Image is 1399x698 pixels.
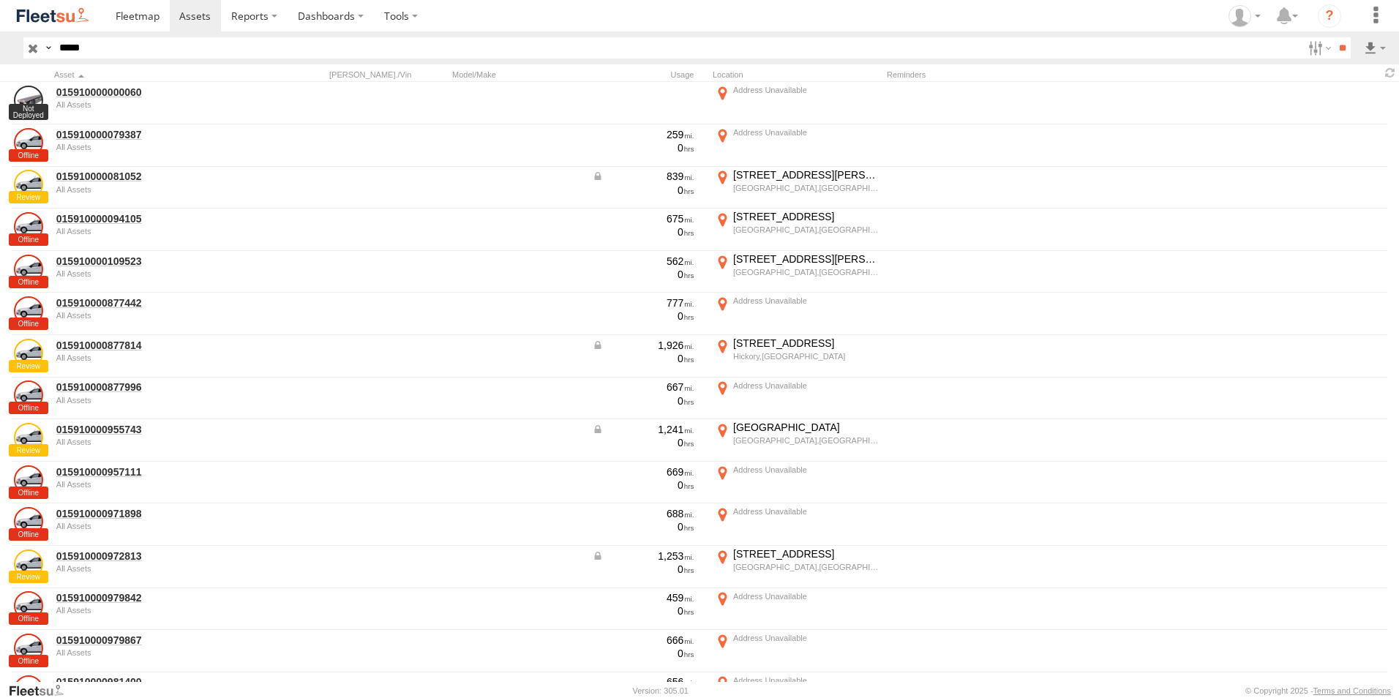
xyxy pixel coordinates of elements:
a: 015910000971898 [56,507,257,520]
a: View Asset Details [14,170,43,199]
a: 015910000957111 [56,465,257,479]
a: 015910000000060 [56,86,257,99]
a: View Asset Details [14,128,43,157]
div: 0 [592,604,694,618]
span: Refresh [1381,66,1399,80]
a: View Asset Details [14,86,43,115]
a: 015910000972813 [56,549,257,563]
div: 656 [592,675,694,688]
div: [STREET_ADDRESS] [733,547,879,560]
div: undefined [56,480,257,489]
div: [GEOGRAPHIC_DATA],[GEOGRAPHIC_DATA] [733,562,879,572]
a: View Asset Details [14,212,43,241]
a: 015910000877442 [56,296,257,309]
div: undefined [56,269,257,278]
div: [STREET_ADDRESS] [733,337,879,350]
div: 562 [592,255,694,268]
div: 688 [592,507,694,520]
a: View Asset Details [14,255,43,284]
div: undefined [56,227,257,236]
div: 0 [592,309,694,323]
div: Data from Vehicle CANbus [592,423,694,436]
label: Click to View Current Location [713,210,881,249]
label: Click to View Current Location [713,421,881,460]
div: 0 [592,479,694,492]
div: [GEOGRAPHIC_DATA],[GEOGRAPHIC_DATA] [733,435,879,446]
a: Terms and Conditions [1313,686,1391,695]
div: 669 [592,465,694,479]
a: 015910000979842 [56,591,257,604]
div: [STREET_ADDRESS] [733,210,879,223]
a: 015910000979867 [56,634,257,647]
label: Export results as... [1362,37,1387,59]
div: undefined [56,396,257,405]
div: undefined [56,311,257,320]
div: 666 [592,634,694,647]
div: undefined [56,606,257,615]
a: 015910000079387 [56,128,257,141]
a: View Asset Details [14,507,43,536]
a: 015910000981400 [56,675,257,688]
div: [GEOGRAPHIC_DATA] [733,421,879,434]
div: 0 [592,394,694,408]
div: [GEOGRAPHIC_DATA],[GEOGRAPHIC_DATA] [733,183,879,193]
div: undefined [56,648,257,657]
a: 015910000094105 [56,212,257,225]
div: Taylor Hager [1223,5,1266,27]
div: Data from Vehicle CANbus [592,170,694,183]
img: fleetsu-logo-horizontal.svg [15,6,91,26]
label: Click to View Current Location [713,337,881,376]
a: 015910000955743 [56,423,257,436]
div: 259 [592,128,694,141]
div: undefined [56,185,257,194]
div: 0 [592,647,694,660]
label: Click to View Current Location [713,590,881,629]
div: undefined [56,100,257,109]
div: 675 [592,212,694,225]
div: Click to Sort [54,70,259,80]
div: Hickory,[GEOGRAPHIC_DATA] [733,351,879,361]
label: Click to View Current Location [713,631,881,671]
a: 015910000877814 [56,339,257,352]
div: undefined [56,353,257,362]
div: 0 [592,520,694,533]
div: Model/Make [452,70,584,80]
a: View Asset Details [14,549,43,579]
label: Click to View Current Location [713,505,881,544]
a: View Asset Details [14,423,43,452]
a: View Asset Details [14,380,43,410]
a: Visit our Website [8,683,75,698]
div: © Copyright 2025 - [1245,686,1391,695]
div: Reminders [887,70,1121,80]
div: undefined [56,438,257,446]
div: 459 [592,591,694,604]
div: [GEOGRAPHIC_DATA],[GEOGRAPHIC_DATA] [733,225,879,235]
a: View Asset Details [14,465,43,495]
div: Data from Vehicle CANbus [592,549,694,563]
label: Click to View Current Location [713,379,881,419]
div: undefined [56,564,257,573]
a: 015910000081052 [56,170,257,183]
div: [STREET_ADDRESS][PERSON_NAME] [733,168,879,181]
div: Data from Vehicle CANbus [592,339,694,352]
div: 777 [592,296,694,309]
div: undefined [56,522,257,530]
label: Click to View Current Location [713,83,881,123]
div: 667 [592,380,694,394]
div: 0 [592,184,694,197]
div: [STREET_ADDRESS][PERSON_NAME] [733,252,879,266]
div: undefined [56,143,257,151]
div: 0 [592,268,694,281]
a: View Asset Details [14,591,43,620]
a: 015910000109523 [56,255,257,268]
div: [GEOGRAPHIC_DATA],[GEOGRAPHIC_DATA] [733,267,879,277]
label: Search Filter Options [1302,37,1334,59]
div: Version: 305.01 [633,686,689,695]
div: 0 [592,563,694,576]
label: Click to View Current Location [713,126,881,165]
a: 015910000877996 [56,380,257,394]
label: Search Query [42,37,54,59]
div: Usage [590,70,707,80]
a: View Asset Details [14,339,43,368]
a: View Asset Details [14,296,43,326]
